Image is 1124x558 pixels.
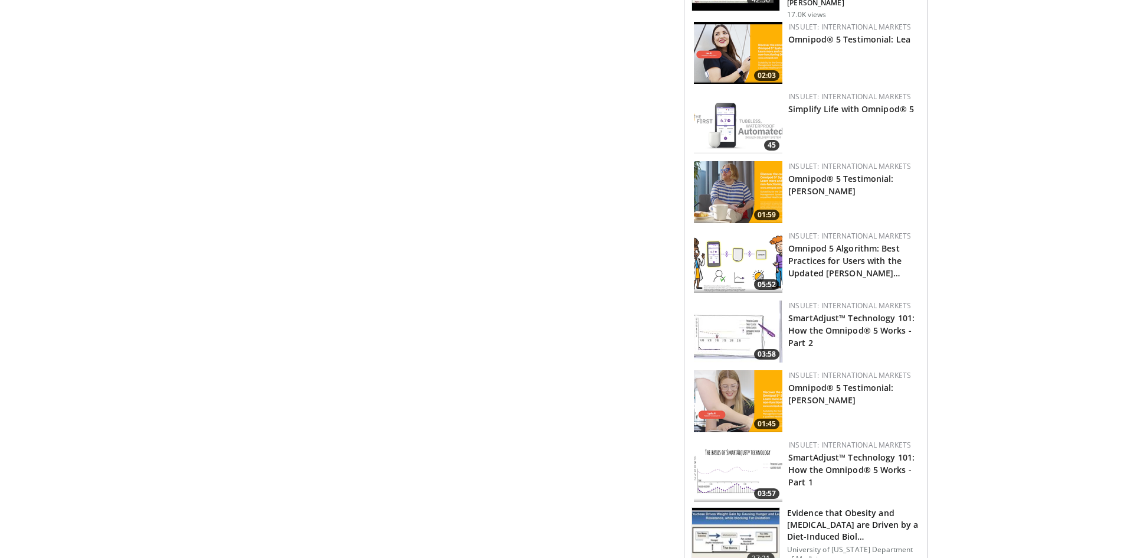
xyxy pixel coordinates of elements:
p: 17.0K views [787,10,826,19]
a: Omnipod® 5 Testimonial: [PERSON_NAME] [788,382,893,406]
a: Insulet: International Markets [788,231,911,241]
img: 85ac4157-e7e8-40bb-9454-b1e4c1845598.png.150x105_q85_crop-smart_upscale.png [694,22,782,84]
span: 01:59 [754,210,779,220]
span: 03:58 [754,349,779,360]
a: 01:45 [694,370,782,432]
span: 02:03 [754,70,779,81]
a: 02:03 [694,22,782,84]
img: 6412a89f-84fb-4316-8812-202c7e632ae6.png.150x105_q85_crop-smart_upscale.png [694,370,782,432]
span: 01:45 [754,419,779,429]
a: 05:52 [694,231,782,293]
a: Insulet: International Markets [788,161,911,171]
a: Insulet: International Markets [788,22,911,32]
span: 05:52 [754,279,779,290]
span: 45 [764,140,779,151]
img: fec84dd2-dce1-41a3-89dc-ac66b83d5431.png.150x105_q85_crop-smart_upscale.png [694,440,782,502]
a: 45 [694,92,782,154]
a: Insulet: International Markets [788,440,911,450]
span: 03:57 [754,488,779,499]
a: Insulet: International Markets [788,92,911,102]
a: Simplify Life with Omnipod® 5 [788,103,914,115]
a: 03:58 [694,301,782,363]
img: 6d50c0dd-ba08-46d7-8ee2-cf2a961867be.png.150x105_q85_crop-smart_upscale.png [694,161,782,223]
a: SmartAdjust™ Technology 101: How the Omnipod® 5 Works - Part 1 [788,452,915,488]
a: Omnipod® 5 Testimonial: Lea [788,34,910,45]
a: Insulet: International Markets [788,301,911,311]
a: SmartAdjust™ Technology 101: How the Omnipod® 5 Works - Part 2 [788,312,915,348]
h3: Evidence that Obesity and [MEDICAL_DATA] are Driven by a Diet-Induced Biol… [787,507,920,543]
img: 28928f16-10b7-4d97-890d-06b5c2964f7d.png.150x105_q85_crop-smart_upscale.png [694,231,782,293]
a: 03:57 [694,440,782,502]
a: Insulet: International Markets [788,370,911,380]
a: Omnipod 5 Algorithm: Best Practices for Users with the Updated [PERSON_NAME]… [788,243,902,279]
img: faa546c3-dae0-4fdc-828d-2598c80de5b5.150x105_q85_crop-smart_upscale.jpg [694,301,782,363]
img: f4bac35f-2703-40d6-a70d-02c4a6bd0abe.png.150x105_q85_crop-smart_upscale.png [694,92,782,154]
a: 01:59 [694,161,782,223]
a: Omnipod® 5 Testimonial: [PERSON_NAME] [788,173,893,197]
